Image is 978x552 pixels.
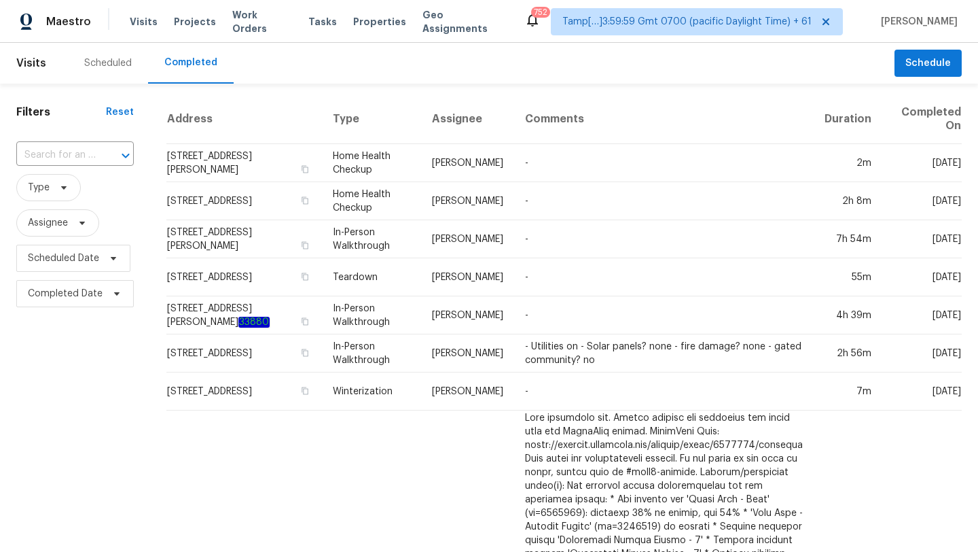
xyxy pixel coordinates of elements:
div: Reset [106,105,134,119]
td: 4h 39m [814,296,882,334]
h1: Filters [16,105,106,119]
div: Scheduled [84,56,132,70]
button: Copy Address [299,194,311,207]
span: Maestro [46,15,91,29]
td: [DATE] [882,373,962,411]
td: In-Person Walkthrough [322,220,421,258]
button: Schedule [894,50,962,77]
td: 7h 54m [814,220,882,258]
td: [DATE] [882,334,962,373]
th: Comments [514,94,814,144]
span: Type [28,181,50,194]
button: Copy Address [299,315,311,328]
td: [STREET_ADDRESS] [166,373,322,411]
td: [DATE] [882,296,962,334]
td: [PERSON_NAME] [421,144,514,182]
span: Projects [174,15,216,29]
span: Geo Assignments [422,8,508,35]
td: 7m [814,373,882,411]
th: Type [322,94,421,144]
span: Tasks [308,17,337,27]
td: - [514,182,814,220]
td: [PERSON_NAME] [421,220,514,258]
td: In-Person Walkthrough [322,296,421,334]
td: [PERSON_NAME] [421,258,514,296]
td: - [514,373,814,411]
button: Copy Address [299,163,311,175]
td: 55m [814,258,882,296]
td: [STREET_ADDRESS][PERSON_NAME] [166,296,322,334]
span: Properties [353,15,406,29]
div: Completed [164,56,217,69]
td: [DATE] [882,220,962,258]
span: Work Orders [232,8,292,35]
button: Copy Address [299,271,311,283]
td: - [514,258,814,296]
td: Home Health Checkup [322,182,421,220]
div: 752 [534,5,547,19]
td: - [514,144,814,182]
button: Copy Address [299,385,311,397]
td: - [514,220,814,258]
th: Address [166,94,322,144]
td: 2h 8m [814,182,882,220]
td: [STREET_ADDRESS][PERSON_NAME] [166,220,322,258]
td: 2h 56m [814,334,882,373]
td: Teardown [322,258,421,296]
td: [PERSON_NAME] [421,334,514,373]
input: Search for an address... [16,145,96,166]
td: [DATE] [882,258,962,296]
span: Tamp[…]3:59:59 Gmt 0700 (pacific Daylight Time) + 61 [562,15,812,29]
td: - [514,296,814,334]
td: [DATE] [882,144,962,182]
span: Completed Date [28,287,103,300]
td: 2m [814,144,882,182]
th: Duration [814,94,882,144]
td: In-Person Walkthrough [322,334,421,373]
td: [PERSON_NAME] [421,373,514,411]
td: Winterization [322,373,421,411]
td: Home Health Checkup [322,144,421,182]
button: Copy Address [299,239,311,252]
button: Open [116,146,135,165]
span: Visits [16,48,46,78]
td: [STREET_ADDRESS] [166,334,322,373]
td: [PERSON_NAME] [421,296,514,334]
td: [STREET_ADDRESS] [166,258,322,296]
th: Assignee [421,94,514,144]
td: [STREET_ADDRESS] [166,182,322,220]
span: Scheduled Date [28,252,99,265]
th: Completed On [882,94,962,144]
td: - Utilities on - Solar panels? none - fire damage? none - gated community? no [514,334,814,373]
button: Copy Address [299,347,311,359]
span: Visits [130,15,158,29]
em: 33880 [238,317,270,328]
td: [STREET_ADDRESS][PERSON_NAME] [166,144,322,182]
td: [DATE] [882,182,962,220]
span: Assignee [28,216,68,230]
span: Schedule [905,55,951,72]
span: [PERSON_NAME] [875,15,958,29]
td: [PERSON_NAME] [421,182,514,220]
